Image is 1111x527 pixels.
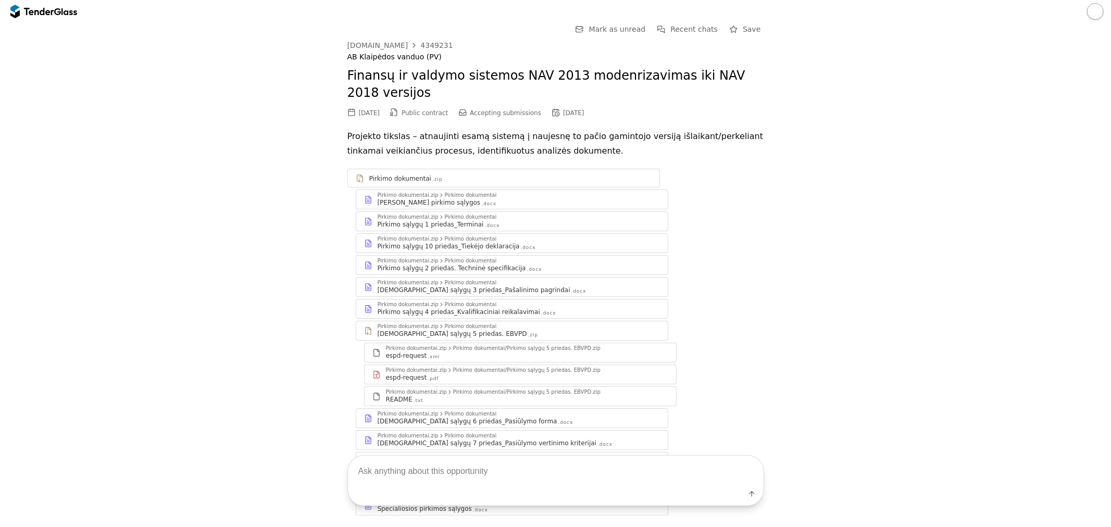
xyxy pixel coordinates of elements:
div: .docx [527,266,542,273]
div: Pirkimo dokumentai [445,258,497,263]
a: Pirkimo dokumentai.zipPirkimo dokumentai/Pirkimo sąlygų 5 priedas. EBVPD.zipREADME.txt [364,386,677,406]
div: Pirkimo dokumentai.zip [378,324,439,329]
a: Pirkimo dokumentai.zipPirkimo dokumentai[PERSON_NAME] pirkimo sąlygos.docx [356,190,668,209]
div: Pirkimo dokumentai [445,411,497,417]
p: Projekto tikslas – atnaujinti esamą sistemą į naujesnę to pačio gamintojo versiją išlaikant/perke... [347,129,764,158]
a: Pirkimo dokumentai.zipPirkimo dokumentaiPirkimo sąlygų 1 priedas_Terminai.docx [356,211,668,231]
div: .pdf [428,375,439,382]
div: Pirkimo dokumentai.zip [378,193,439,198]
div: Pirkimo dokumentai.zip [378,215,439,220]
div: .zip [432,176,442,183]
div: [DEMOGRAPHIC_DATA] sąlygų 5 priedas. EBVPD [378,330,527,338]
a: Pirkimo dokumentai.zip [347,169,660,187]
a: Pirkimo dokumentai.zipPirkimo dokumentai[DEMOGRAPHIC_DATA] sąlygų 7 priedas_Pasiūlymo vertinimo k... [356,430,668,450]
div: 4349231 [420,42,453,49]
div: Pirkimo dokumentai [445,236,497,242]
button: Recent chats [654,23,721,36]
div: Pirkimo dokumentai/Pirkimo sąlygų 5 priedas. EBVPD.zip [453,346,601,351]
div: Pirkimo dokumentai/Pirkimo sąlygų 5 priedas. EBVPD.zip [453,390,601,395]
div: .docx [558,419,573,426]
span: Mark as unread [589,25,646,33]
a: Pirkimo dokumentai.zipPirkimo dokumentai[DEMOGRAPHIC_DATA] sąlygų 5 priedas. EBVPD.zip [356,321,668,341]
div: .docx [541,310,556,317]
span: Accepting submissions [470,109,541,117]
div: Pirkimo dokumentai [445,193,497,198]
div: Pirkimo sąlygų 10 priedas_Tiekėjo deklaracija [378,242,520,250]
div: Pirkimo sąlygų 2 priedas. Techninė specifikacija [378,264,526,272]
div: Pirkimo sąlygų 4 priedas_Kvalifikaciniai reikalavimai [378,308,540,316]
div: .xml [428,354,440,360]
div: .docx [481,200,496,207]
a: Pirkimo dokumentai.zipPirkimo dokumentai[DEMOGRAPHIC_DATA] sąlygų 3 priedas_Pašalinimo pagrindai.... [356,277,668,297]
div: .docx [571,288,586,295]
div: Pirkimo dokumentai [369,174,432,183]
a: Pirkimo dokumentai.zipPirkimo dokumentaiPirkimo sąlygų 2 priedas. Techninė specifikacija.docx [356,255,668,275]
div: Pirkimo dokumentai.zip [386,390,447,395]
div: [PERSON_NAME] pirkimo sąlygos [378,198,481,207]
div: [DOMAIN_NAME] [347,42,408,49]
a: Pirkimo dokumentai.zipPirkimo dokumentaiPirkimo sąlygų 10 priedas_Tiekėjo deklaracija.docx [356,233,668,253]
div: Pirkimo dokumentai [445,302,497,307]
div: .txt [414,397,423,404]
div: Pirkimo dokumentai.zip [378,236,439,242]
div: .docx [485,222,500,229]
div: AB Klaipėdos vanduo (PV) [347,53,764,61]
div: espd-request [386,373,427,382]
div: Pirkimo dokumentai.zip [386,368,447,373]
div: Pirkimo dokumentai [445,324,497,329]
div: Pirkimo dokumentai [445,215,497,220]
span: Public contract [402,109,448,117]
div: Pirkimo dokumentai/Pirkimo sąlygų 5 priedas. EBVPD.zip [453,368,601,373]
button: Save [726,23,764,36]
div: Pirkimo sąlygų 1 priedas_Terminai [378,220,484,229]
div: Pirkimo dokumentai.zip [378,280,439,285]
div: Pirkimo dokumentai.zip [378,433,439,438]
div: .docx [521,244,536,251]
div: Pirkimo dokumentai.zip [378,411,439,417]
div: espd-request [386,352,427,360]
a: [DOMAIN_NAME]4349231 [347,41,453,49]
div: Pirkimo dokumentai.zip [386,346,447,351]
div: [DEMOGRAPHIC_DATA] sąlygų 6 priedas_Pasiūlymo forma [378,417,557,425]
h2: Finansų ir valdymo sistemos NAV 2013 modenrizavimas iki NAV 2018 versijos [347,67,764,102]
a: Pirkimo dokumentai.zipPirkimo dokumentai/Pirkimo sąlygų 5 priedas. EBVPD.zipespd-request.xml [364,343,677,362]
span: Save [743,25,760,33]
a: Pirkimo dokumentai.zipPirkimo dokumentaiPirkimo sąlygų 4 priedas_Kvalifikaciniai reikalavimai.docx [356,299,668,319]
a: Pirkimo dokumentai.zipPirkimo dokumentai/Pirkimo sąlygų 5 priedas. EBVPD.zipespd-request.pdf [364,365,677,384]
span: Recent chats [670,25,718,33]
div: [DATE] [359,109,380,117]
div: Pirkimo dokumentai.zip [378,302,439,307]
div: [DATE] [563,109,584,117]
div: .zip [528,332,538,338]
div: README [386,395,413,404]
div: Pirkimo dokumentai [445,433,497,438]
div: Pirkimo dokumentai [445,280,497,285]
button: Mark as unread [572,23,649,36]
div: [DEMOGRAPHIC_DATA] sąlygų 3 priedas_Pašalinimo pagrindai [378,286,570,294]
a: Pirkimo dokumentai.zipPirkimo dokumentai[DEMOGRAPHIC_DATA] sąlygų 6 priedas_Pasiūlymo forma.docx [356,408,668,428]
div: Pirkimo dokumentai.zip [378,258,439,263]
